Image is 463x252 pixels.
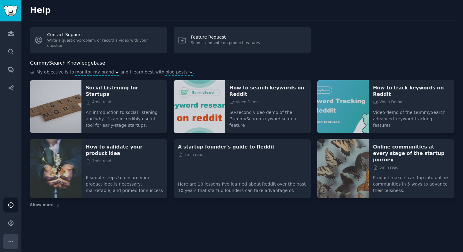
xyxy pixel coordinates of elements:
div: . [30,69,454,76]
h2: GummySearch Knowledgebase [30,59,105,67]
span: 6 min read [373,165,398,171]
p: 60-second video demo of the GummySearch keyword search feature [229,105,307,129]
a: How to validate your product idea [86,144,163,156]
button: monitor my brand [75,69,119,75]
a: Contact SupportWrite a question/problem, or record a video with your question [30,27,167,53]
span: 5 min read [178,152,203,158]
div: Submit and vote on product features [191,40,260,46]
a: Online communities at every stage of the startup journey [373,144,450,163]
div: Feature Request [191,34,260,40]
p: Video demo of the GummySearch advanced keyword tracking features [373,105,450,129]
span: Video Demo [229,100,259,105]
a: Feature RequestSubmit and vote on product features [174,27,311,53]
span: 7 min read [86,159,111,164]
h2: Help [30,6,454,15]
a: Social Listening for Startups [86,85,163,97]
span: My objective is to [36,69,74,76]
span: blog posts [165,69,187,75]
span: and I learn best with [120,69,164,76]
a: A startup founder's guide to Reddit [178,144,307,150]
p: Here are 10 lessons I've learned about Reddit over the past 10 years that startup founders can ta... [178,177,307,194]
img: How to validate your product idea [30,139,81,198]
span: Show more [30,202,54,208]
p: 6 simple steps to ensure your product idea is necessary, marketable, and primed for success [86,170,163,194]
a: How to track keywords on Reddit [373,85,450,97]
a: How to search keywords on Reddit [229,85,307,97]
p: Product makers can tap into online communities in 5 ways to advance their business. [373,170,450,194]
img: Social Listening for Startups [30,80,81,133]
span: 4 min read [86,100,111,105]
img: GummySearch logo [4,6,18,16]
img: Online communities at every stage of the startup journey [317,139,369,198]
img: How to track keywords on Reddit [317,80,369,133]
span: monitor my brand [75,69,114,75]
p: An introduction to social listening and why it's an incredibly useful tool for early-stage startups. [86,105,163,129]
button: blog posts [165,69,193,75]
span: Video Demo [373,100,402,105]
img: How to search keywords on Reddit [174,80,225,133]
